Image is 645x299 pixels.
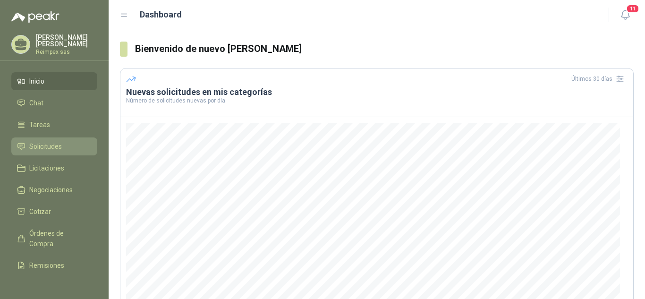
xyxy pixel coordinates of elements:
[140,8,182,21] h1: Dashboard
[626,4,639,13] span: 11
[11,224,97,253] a: Órdenes de Compra
[11,256,97,274] a: Remisiones
[571,71,628,86] div: Últimos 30 días
[29,206,51,217] span: Cotizar
[11,72,97,90] a: Inicio
[617,7,634,24] button: 11
[29,120,50,130] span: Tareas
[29,260,64,271] span: Remisiones
[126,98,628,103] p: Número de solicitudes nuevas por día
[11,11,59,23] img: Logo peakr
[11,159,97,177] a: Licitaciones
[29,141,62,152] span: Solicitudes
[11,203,97,221] a: Cotizar
[29,98,43,108] span: Chat
[29,185,73,195] span: Negociaciones
[29,76,44,86] span: Inicio
[126,86,628,98] h3: Nuevas solicitudes en mis categorías
[11,116,97,134] a: Tareas
[11,94,97,112] a: Chat
[29,163,64,173] span: Licitaciones
[11,137,97,155] a: Solicitudes
[36,34,97,47] p: [PERSON_NAME] [PERSON_NAME]
[135,42,634,56] h3: Bienvenido de nuevo [PERSON_NAME]
[36,49,97,55] p: Reimpex sas
[11,181,97,199] a: Negociaciones
[29,228,88,249] span: Órdenes de Compra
